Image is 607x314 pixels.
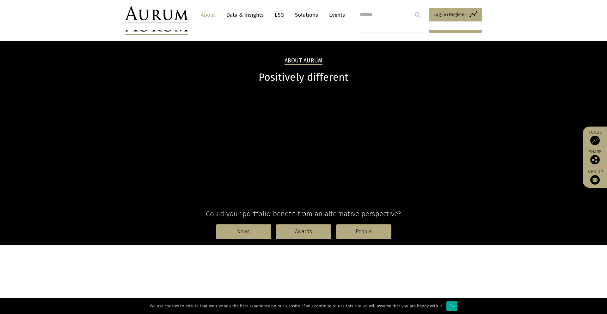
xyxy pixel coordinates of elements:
[326,9,345,21] a: Events
[198,9,218,21] a: About
[131,297,476,313] span: Aurum is a hedge fund investment specialist focused solely on selecting hedge funds and managing ...
[125,210,482,218] h4: Could your portfolio benefit from an alternative perspective?
[272,9,287,21] a: ESG
[586,130,604,145] a: Funds
[586,169,604,185] a: Sign up
[287,277,320,286] h5: What we do
[276,224,331,239] a: Awards
[590,155,600,164] img: Share this post
[223,9,267,21] a: Data & Insights
[125,71,482,84] h1: Positively different
[433,11,466,18] span: Log in/Register
[429,8,482,21] a: Log in/Register
[216,224,271,239] a: News
[285,57,323,65] h2: About Aurum
[446,301,457,311] div: Ok
[292,9,321,21] a: Solutions
[590,175,600,185] img: Sign up to our newsletter
[590,136,600,145] img: Access Funds
[125,6,188,23] img: Aurum
[586,150,604,164] div: Share
[336,224,391,239] a: People
[411,9,424,21] input: Submit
